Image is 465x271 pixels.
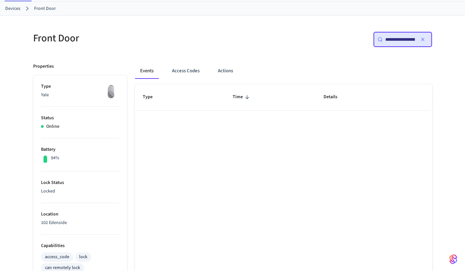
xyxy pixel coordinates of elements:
[79,254,87,260] div: lock
[143,92,161,102] span: Type
[33,32,229,45] h5: Front Door
[41,242,119,249] p: Capabilities
[41,83,119,90] p: Type
[5,5,20,12] a: Devices
[41,179,119,186] p: Lock Status
[46,123,59,130] p: Online
[41,219,119,226] p: 102 Edenside
[324,92,346,102] span: Details
[34,5,56,12] a: Front Door
[103,83,119,100] img: August Wifi Smart Lock 3rd Gen, Silver, Front
[41,115,119,122] p: Status
[41,146,119,153] p: Battery
[41,211,119,218] p: Location
[135,84,432,110] table: sticky table
[135,63,432,79] div: ant example
[449,254,457,264] img: SeamLogoGradient.69752ec5.svg
[45,254,69,260] div: access_code
[41,188,119,195] p: Locked
[213,63,238,79] button: Actions
[233,92,251,102] span: Time
[167,63,205,79] button: Access Codes
[41,92,119,99] p: Yale
[33,63,54,70] p: Properties
[51,155,59,162] p: 94%
[135,63,159,79] button: Events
